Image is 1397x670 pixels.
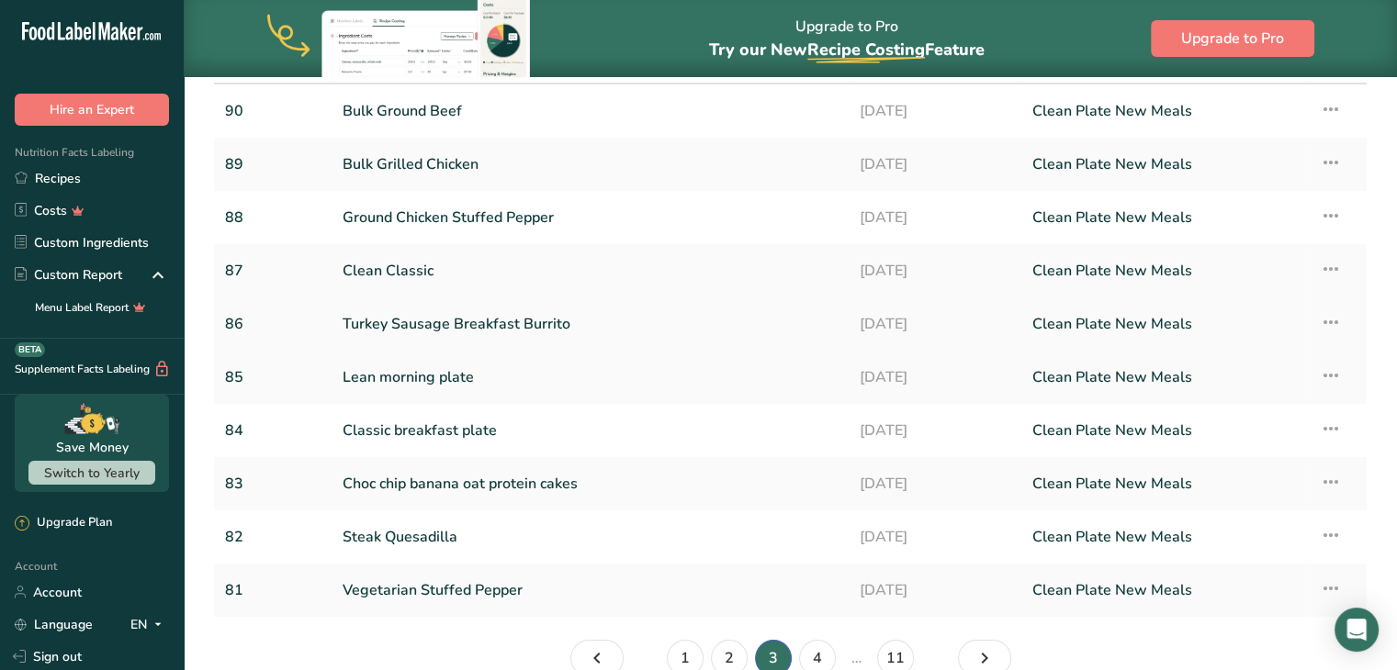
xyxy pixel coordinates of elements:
[15,342,45,357] div: BETA
[343,305,838,343] a: Turkey Sausage Breakfast Burrito
[1032,411,1298,450] a: Clean Plate New Meals
[343,518,838,556] a: Steak Quesadilla
[225,464,321,503] a: 83
[15,94,169,126] button: Hire an Expert
[1335,608,1379,652] div: Open Intercom Messenger
[1032,305,1298,343] a: Clean Plate New Meals
[1032,92,1298,130] a: Clean Plate New Meals
[343,571,838,609] a: Vegetarian Stuffed Pepper
[1032,358,1298,396] a: Clean Plate New Meals
[343,251,838,290] a: Clean Classic
[860,411,1010,450] a: [DATE]
[1151,20,1314,57] button: Upgrade to Pro
[1032,464,1298,503] a: Clean Plate New Meals
[860,518,1010,556] a: [DATE]
[15,514,112,532] div: Upgrade Plan
[1032,251,1298,290] a: Clean Plate New Meals
[225,358,321,396] a: 85
[343,358,838,396] a: Lean morning plate
[860,251,1010,290] a: [DATE]
[1032,571,1298,609] a: Clean Plate New Meals
[860,571,1010,609] a: [DATE]
[56,438,129,457] div: Save Money
[807,39,925,61] span: Recipe Costing
[860,145,1010,184] a: [DATE]
[709,39,985,61] span: Try our New Feature
[1032,518,1298,556] a: Clean Plate New Meals
[225,92,321,130] a: 90
[1181,28,1284,50] span: Upgrade to Pro
[343,198,838,237] a: Ground Chicken Stuffed Pepper
[15,265,122,285] div: Custom Report
[343,92,838,130] a: Bulk Ground Beef
[860,358,1010,396] a: [DATE]
[225,145,321,184] a: 89
[860,92,1010,130] a: [DATE]
[225,198,321,237] a: 88
[343,411,838,450] a: Classic breakfast plate
[860,305,1010,343] a: [DATE]
[1032,145,1298,184] a: Clean Plate New Meals
[860,198,1010,237] a: [DATE]
[709,1,985,77] div: Upgrade to Pro
[28,461,155,485] button: Switch to Yearly
[225,518,321,556] a: 82
[225,411,321,450] a: 84
[130,613,169,635] div: EN
[225,305,321,343] a: 86
[15,609,93,641] a: Language
[1032,198,1298,237] a: Clean Plate New Meals
[225,251,321,290] a: 87
[343,145,838,184] a: Bulk Grilled Chicken
[44,464,140,482] span: Switch to Yearly
[860,464,1010,503] a: [DATE]
[225,571,321,609] a: 81
[343,464,838,503] a: Choc chip banana oat protein cakes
